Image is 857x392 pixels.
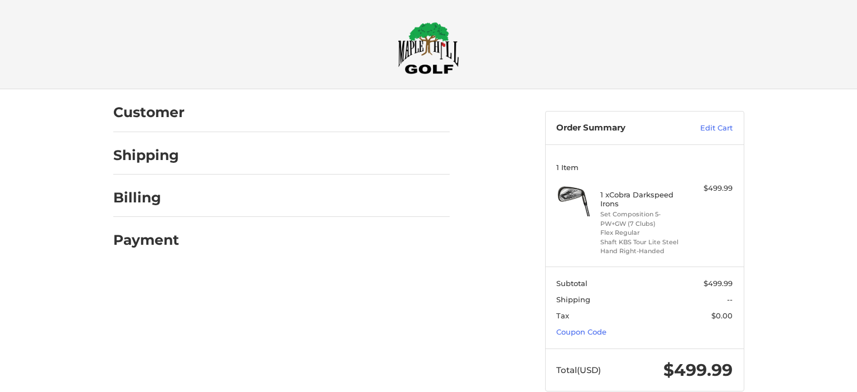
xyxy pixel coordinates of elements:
[600,210,686,228] li: Set Composition 5-PW+GW (7 Clubs)
[600,246,686,256] li: Hand Right-Handed
[600,190,686,209] h4: 1 x Cobra Darkspeed Irons
[711,311,733,320] span: $0.00
[689,183,733,194] div: $499.99
[113,231,179,249] h2: Payment
[113,189,179,206] h2: Billing
[556,163,733,172] h3: 1 Item
[113,147,179,164] h2: Shipping
[398,22,459,74] img: Maple Hill Golf
[676,123,733,134] a: Edit Cart
[556,295,590,304] span: Shipping
[556,311,569,320] span: Tax
[113,104,185,121] h2: Customer
[556,279,588,288] span: Subtotal
[556,327,606,336] a: Coupon Code
[600,238,686,247] li: Shaft KBS Tour Lite Steel
[556,123,676,134] h3: Order Summary
[727,295,733,304] span: --
[600,228,686,238] li: Flex Regular
[704,279,733,288] span: $499.99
